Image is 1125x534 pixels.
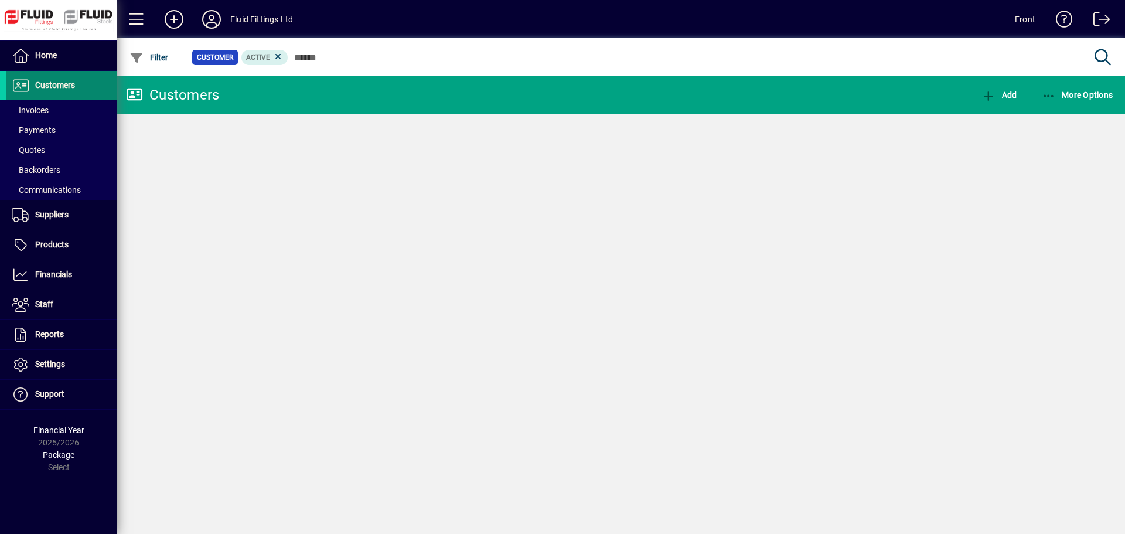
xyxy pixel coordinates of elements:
[6,120,117,140] a: Payments
[12,106,49,115] span: Invoices
[33,426,84,435] span: Financial Year
[6,100,117,120] a: Invoices
[129,53,169,62] span: Filter
[35,210,69,219] span: Suppliers
[12,185,81,195] span: Communications
[1085,2,1110,40] a: Logout
[155,9,193,30] button: Add
[6,200,117,230] a: Suppliers
[6,140,117,160] a: Quotes
[35,329,64,339] span: Reports
[6,290,117,319] a: Staff
[6,180,117,200] a: Communications
[35,80,75,90] span: Customers
[979,84,1020,106] button: Add
[6,380,117,409] a: Support
[12,125,56,135] span: Payments
[197,52,233,63] span: Customer
[6,230,117,260] a: Products
[230,10,293,29] div: Fluid Fittings Ltd
[43,450,74,460] span: Package
[12,145,45,155] span: Quotes
[6,260,117,290] a: Financials
[35,389,64,399] span: Support
[35,270,72,279] span: Financials
[6,41,117,70] a: Home
[1042,90,1113,100] span: More Options
[6,350,117,379] a: Settings
[1015,10,1035,29] div: Front
[981,90,1017,100] span: Add
[193,9,230,30] button: Profile
[35,240,69,249] span: Products
[35,50,57,60] span: Home
[1047,2,1073,40] a: Knowledge Base
[6,160,117,180] a: Backorders
[241,50,288,65] mat-chip: Activation Status: Active
[127,47,172,68] button: Filter
[126,86,219,104] div: Customers
[246,53,270,62] span: Active
[35,300,53,309] span: Staff
[6,320,117,349] a: Reports
[35,359,65,369] span: Settings
[1039,84,1116,106] button: More Options
[12,165,60,175] span: Backorders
